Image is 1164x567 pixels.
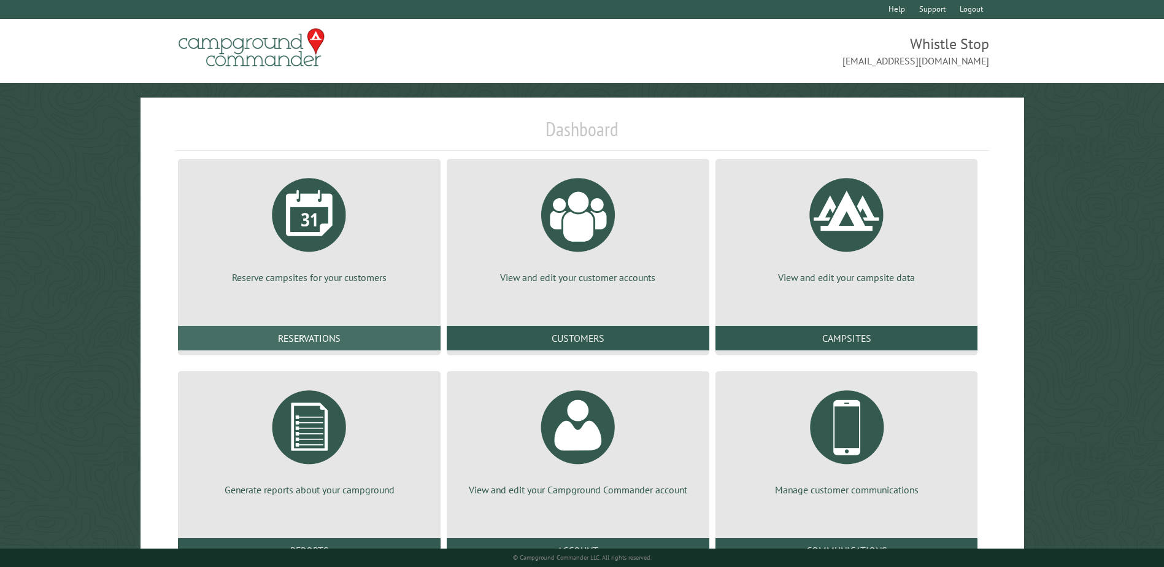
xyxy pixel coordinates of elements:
a: Reservations [178,326,441,350]
a: Customers [447,326,709,350]
p: Generate reports about your campground [193,483,426,496]
a: View and edit your campsite data [730,169,963,284]
a: View and edit your customer accounts [461,169,695,284]
p: View and edit your Campground Commander account [461,483,695,496]
a: Reports [178,538,441,563]
p: Reserve campsites for your customers [193,271,426,284]
a: Manage customer communications [730,381,963,496]
p: Manage customer communications [730,483,963,496]
p: View and edit your campsite data [730,271,963,284]
h1: Dashboard [175,117,989,151]
a: Account [447,538,709,563]
a: Campsites [715,326,978,350]
a: Communications [715,538,978,563]
a: Generate reports about your campground [193,381,426,496]
a: View and edit your Campground Commander account [461,381,695,496]
img: Campground Commander [175,24,328,72]
p: View and edit your customer accounts [461,271,695,284]
small: © Campground Commander LLC. All rights reserved. [513,553,652,561]
a: Reserve campsites for your customers [193,169,426,284]
span: Whistle Stop [EMAIL_ADDRESS][DOMAIN_NAME] [582,34,989,68]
